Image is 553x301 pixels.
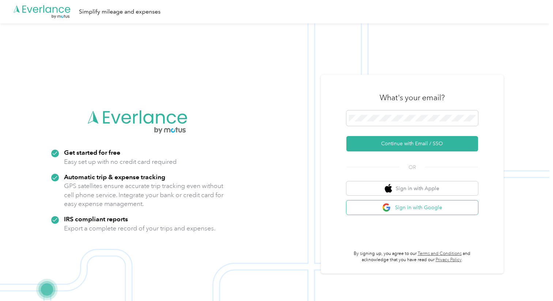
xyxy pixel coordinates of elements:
h3: What's your email? [380,93,445,103]
button: apple logoSign in with Apple [346,181,478,196]
a: Terms and Conditions [418,251,462,256]
span: OR [399,163,425,171]
div: Simplify mileage and expenses [79,7,161,16]
strong: Get started for free [64,148,120,156]
p: Export a complete record of your trips and expenses. [64,224,215,233]
img: apple logo [385,184,392,193]
a: Privacy Policy [436,257,462,263]
p: Easy set up with no credit card required [64,157,177,166]
button: google logoSign in with Google [346,200,478,215]
strong: IRS compliant reports [64,215,128,223]
img: google logo [382,203,391,212]
p: GPS satellites ensure accurate trip tracking even without cell phone service. Integrate your bank... [64,181,224,208]
strong: Automatic trip & expense tracking [64,173,165,181]
button: Continue with Email / SSO [346,136,478,151]
p: By signing up, you agree to our and acknowledge that you have read our . [346,251,478,263]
